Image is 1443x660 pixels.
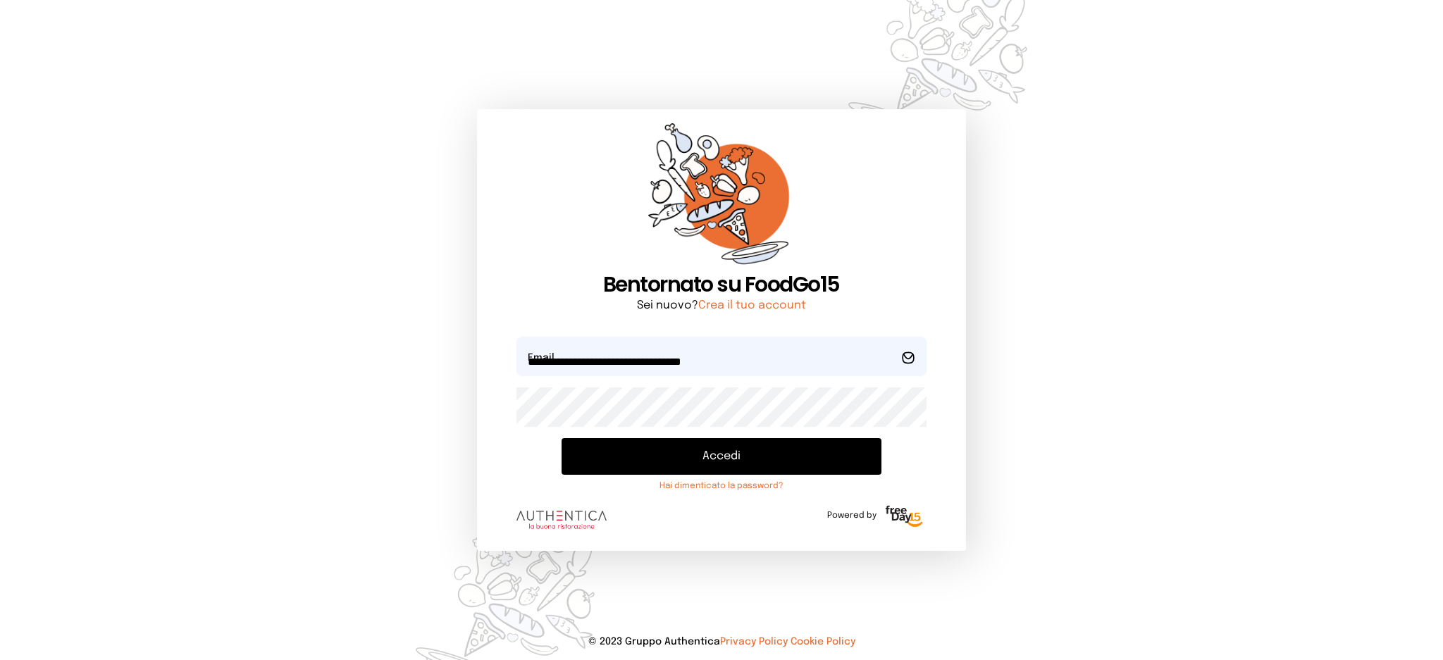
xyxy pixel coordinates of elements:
h1: Bentornato su FoodGo15 [516,272,926,297]
img: logo-freeday.3e08031.png [882,503,927,531]
span: Powered by [827,510,877,521]
a: Cookie Policy [791,637,855,647]
button: Accedi [562,438,881,475]
a: Crea il tuo account [698,299,806,311]
a: Hai dimenticato la password? [562,480,881,492]
img: logo.8f33a47.png [516,511,607,529]
img: sticker-orange.65babaf.png [648,123,795,272]
p: © 2023 Gruppo Authentica [23,635,1420,649]
a: Privacy Policy [720,637,788,647]
p: Sei nuovo? [516,297,926,314]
